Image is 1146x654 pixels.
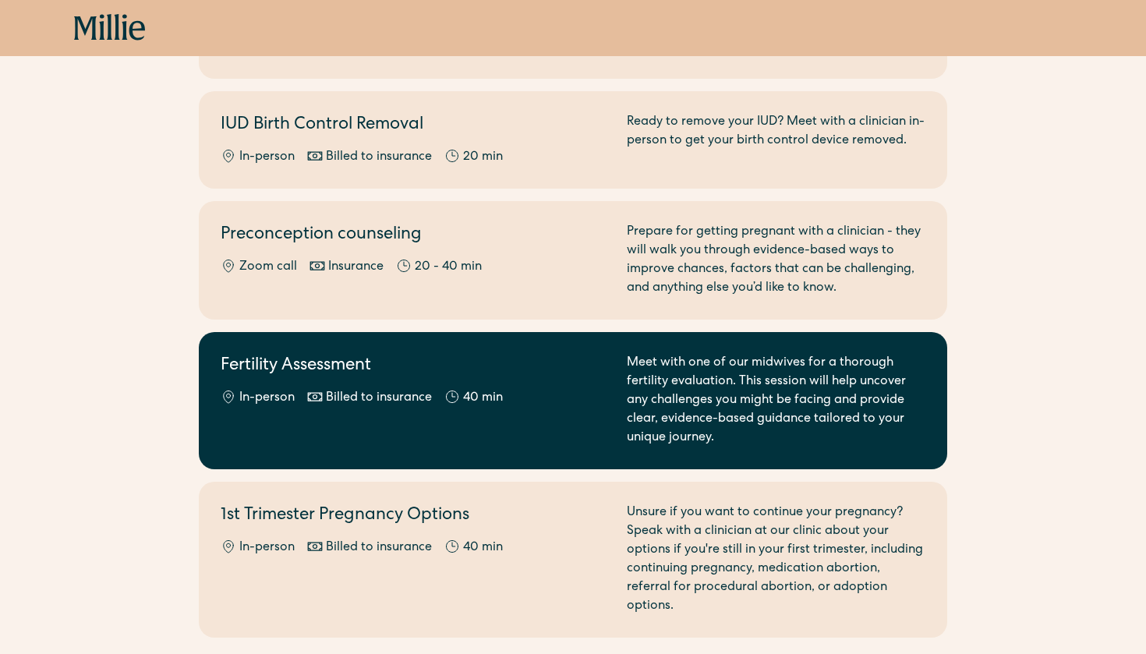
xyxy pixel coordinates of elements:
div: 40 min [463,389,503,408]
div: 20 - 40 min [415,258,482,277]
a: 1st Trimester Pregnancy OptionsIn-personBilled to insurance40 minUnsure if you want to continue y... [199,482,947,638]
h2: 1st Trimester Pregnancy Options [221,504,608,529]
div: Billed to insurance [326,148,432,167]
div: In-person [239,389,295,408]
a: IUD Birth Control RemovalIn-personBilled to insurance20 minReady to remove your IUD? Meet with a ... [199,91,947,189]
div: Zoom call [239,258,297,277]
div: Billed to insurance [326,539,432,557]
h2: IUD Birth Control Removal [221,113,608,139]
a: Fertility AssessmentIn-personBilled to insurance40 minMeet with one of our midwives for a thoroug... [199,332,947,469]
div: Billed to insurance [326,389,432,408]
div: In-person [239,539,295,557]
div: Ready to remove your IUD? Meet with a clinician in-person to get your birth control device removed. [627,113,925,167]
a: Preconception counselingZoom callInsurance20 - 40 minPrepare for getting pregnant with a clinicia... [199,201,947,320]
div: Meet with one of our midwives for a thorough fertility evaluation. This session will help uncover... [627,354,925,447]
div: Prepare for getting pregnant with a clinician - they will walk you through evidence-based ways to... [627,223,925,298]
div: Insurance [328,258,384,277]
div: Unsure if you want to continue your pregnancy? Speak with a clinician at our clinic about your op... [627,504,925,616]
div: 20 min [463,148,503,167]
h2: Fertility Assessment [221,354,608,380]
h2: Preconception counseling [221,223,608,249]
div: In-person [239,148,295,167]
div: 40 min [463,539,503,557]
